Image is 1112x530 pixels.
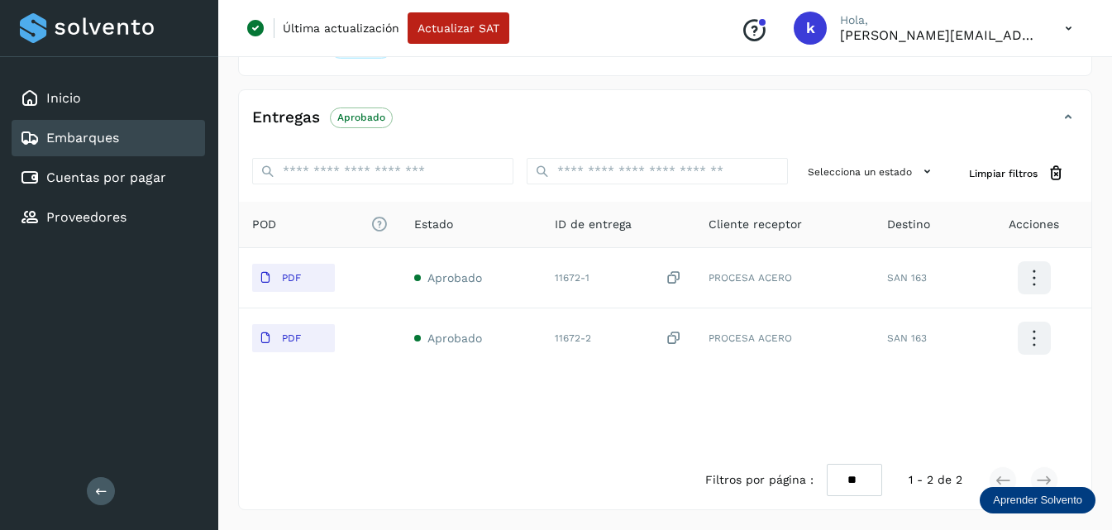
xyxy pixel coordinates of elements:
button: Limpiar filtros [956,158,1078,189]
p: Aprender Solvento [993,494,1082,507]
button: PDF [252,264,335,292]
span: 1 - 2 de 2 [909,471,962,489]
span: ID de entrega [555,216,632,233]
p: PDF [282,272,301,284]
div: Inicio [12,80,205,117]
div: Proveedores [12,199,205,236]
span: Acciones [1009,216,1059,233]
button: PDF [252,324,335,352]
p: Hola, [840,13,1038,27]
p: Última actualización [283,21,399,36]
a: Embarques [46,130,119,146]
button: Actualizar SAT [408,12,509,44]
p: Aprobado [337,112,385,123]
td: SAN 163 [874,308,977,368]
h4: Entregas [252,108,320,127]
span: Destino [887,216,930,233]
span: Estado [414,216,453,233]
button: Selecciona un estado [801,158,943,185]
div: EntregasAprobado [239,103,1091,145]
span: Limpiar filtros [969,166,1038,181]
td: PROCESA ACERO [695,308,874,368]
span: Actualizar SAT [418,22,499,34]
span: Cliente receptor [709,216,802,233]
a: Inicio [46,90,81,106]
td: SAN 163 [874,248,977,308]
p: PDF [282,332,301,344]
td: PROCESA ACERO [695,248,874,308]
p: karla@metaleslozano.com.mx [840,27,1038,43]
div: 11672-1 [555,270,682,287]
a: Cuentas por pagar [46,170,166,185]
div: Cuentas por pagar [12,160,205,196]
div: Embarques [12,120,205,156]
span: POD [252,216,388,233]
div: Aprender Solvento [980,487,1095,513]
a: Proveedores [46,209,126,225]
div: 11672-2 [555,330,682,347]
span: Filtros por página : [705,471,814,489]
span: Aprobado [427,271,482,284]
span: Aprobado [427,332,482,345]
